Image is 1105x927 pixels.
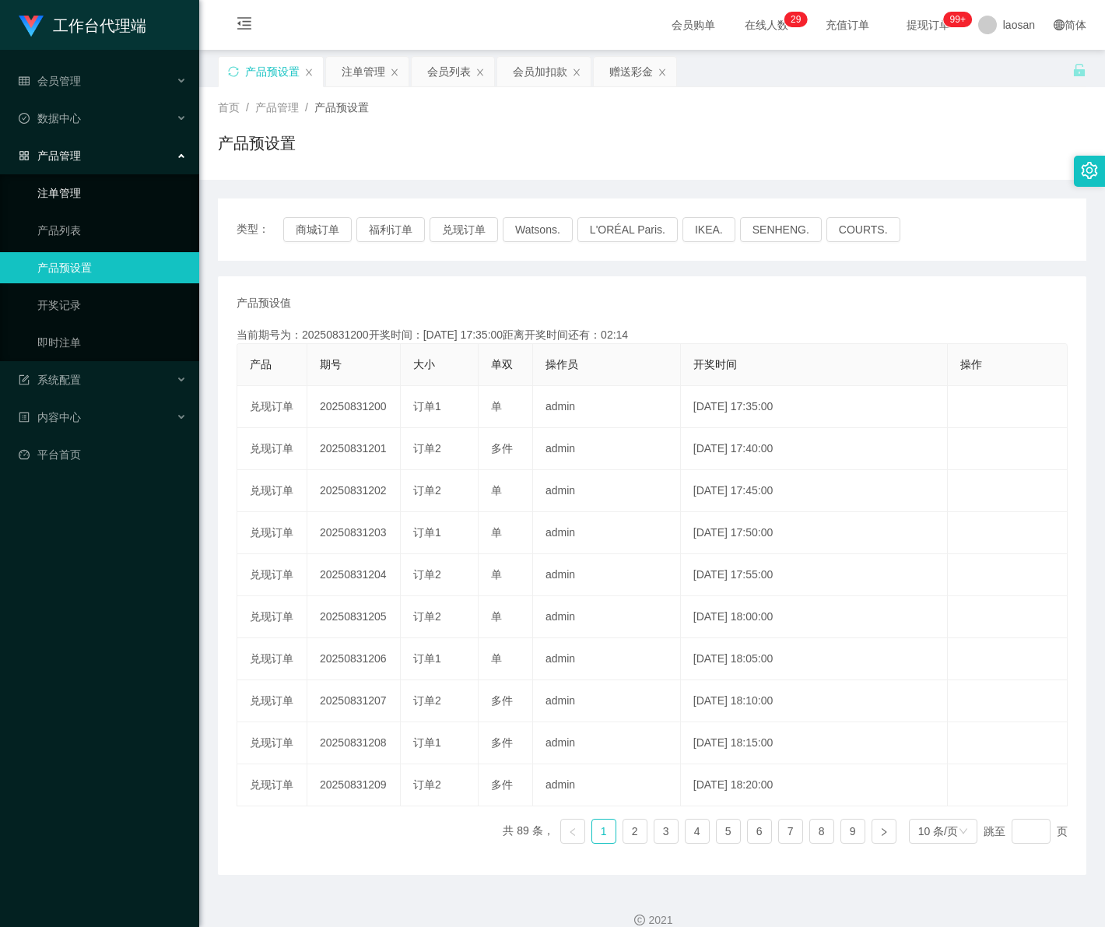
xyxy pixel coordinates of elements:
[342,57,385,86] div: 注单管理
[413,400,441,413] span: 订单1
[533,764,681,806] td: admin
[503,819,553,844] li: 共 89 条，
[591,819,616,844] li: 1
[533,554,681,596] td: admin
[1072,63,1086,77] i: 图标: unlock
[491,442,513,455] span: 多件
[654,820,678,843] a: 3
[475,68,485,77] i: 图标: close
[681,470,948,512] td: [DATE] 17:45:00
[503,217,573,242] button: Watsons.
[568,827,577,837] i: 图标: left
[307,764,401,806] td: 20250831209
[682,217,735,242] button: IKEA.
[283,217,352,242] button: 商城订单
[491,526,502,539] span: 单
[413,484,441,497] span: 订单2
[218,132,296,155] h1: 产品预设置
[237,295,291,311] span: 产品预设值
[37,177,187,209] a: 注单管理
[623,819,647,844] li: 2
[237,596,307,638] td: 兑现订单
[1054,19,1065,30] i: 图标: global
[747,819,772,844] li: 6
[717,820,740,843] a: 5
[390,68,399,77] i: 图标: close
[818,19,877,30] span: 充值订单
[491,694,513,707] span: 多件
[19,75,30,86] i: 图标: table
[491,484,502,497] span: 单
[960,358,982,370] span: 操作
[37,252,187,283] a: 产品预设置
[237,512,307,554] td: 兑现订单
[944,12,972,27] sup: 1039
[255,101,299,114] span: 产品管理
[218,101,240,114] span: 首页
[879,827,889,837] i: 图标: right
[491,568,502,581] span: 单
[491,400,502,413] span: 单
[809,819,834,844] li: 8
[634,915,645,925] i: 图标: copyright
[872,819,896,844] li: 下一页
[899,19,958,30] span: 提现订单
[491,778,513,791] span: 多件
[560,819,585,844] li: 上一页
[307,638,401,680] td: 20250831206
[686,820,709,843] a: 4
[19,112,81,125] span: 数据中心
[623,820,647,843] a: 2
[413,694,441,707] span: 订单2
[307,554,401,596] td: 20250831204
[533,470,681,512] td: admin
[37,215,187,246] a: 产品列表
[693,358,737,370] span: 开奖时间
[681,764,948,806] td: [DATE] 18:20:00
[19,439,187,470] a: 图标: dashboard平台首页
[413,778,441,791] span: 订单2
[237,470,307,512] td: 兑现订单
[19,19,146,31] a: 工作台代理端
[19,75,81,87] span: 会员管理
[237,764,307,806] td: 兑现订单
[304,68,314,77] i: 图标: close
[307,680,401,722] td: 20250831207
[413,358,435,370] span: 大小
[959,827,968,837] i: 图标: down
[413,442,441,455] span: 订单2
[491,610,502,623] span: 单
[307,386,401,428] td: 20250831200
[307,596,401,638] td: 20250831205
[810,820,833,843] a: 8
[533,722,681,764] td: admin
[307,470,401,512] td: 20250831202
[305,101,308,114] span: /
[681,386,948,428] td: [DATE] 17:35:00
[307,512,401,554] td: 20250831203
[779,820,802,843] a: 7
[19,149,81,162] span: 产品管理
[791,12,796,27] p: 2
[250,358,272,370] span: 产品
[237,722,307,764] td: 兑现订单
[314,101,369,114] span: 产品预设置
[19,374,81,386] span: 系统配置
[491,736,513,749] span: 多件
[307,428,401,470] td: 20250831201
[748,820,771,843] a: 6
[19,411,81,423] span: 内容中心
[413,526,441,539] span: 订单1
[413,736,441,749] span: 订单1
[237,428,307,470] td: 兑现订单
[778,819,803,844] li: 7
[840,819,865,844] li: 9
[577,217,678,242] button: L'ORÉAL Paris.
[716,819,741,844] li: 5
[491,652,502,665] span: 单
[1081,162,1098,179] i: 图标: setting
[37,290,187,321] a: 开奖记录
[654,819,679,844] li: 3
[572,68,581,77] i: 图标: close
[228,66,239,77] i: 图标: sync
